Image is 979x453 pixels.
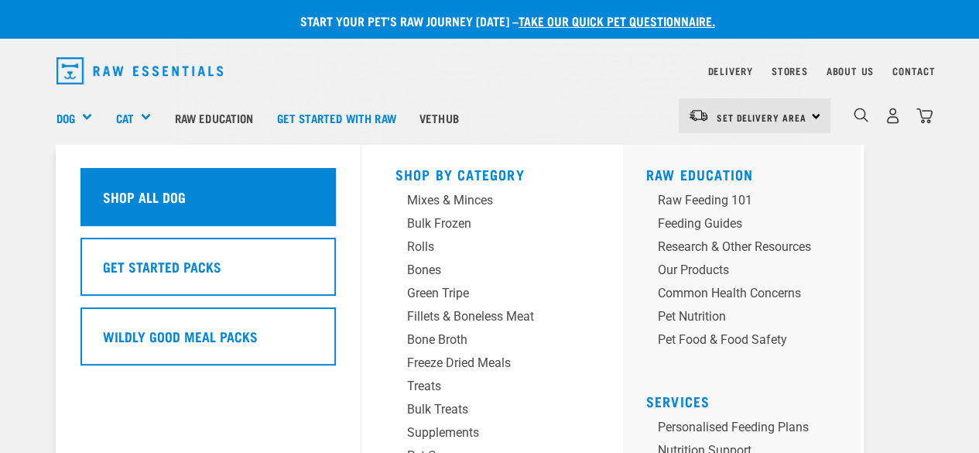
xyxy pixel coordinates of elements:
[646,418,848,441] a: Personalised Feeding Plans
[80,168,336,238] a: Shop All Dog
[103,326,258,346] h5: Wildly Good Meal Packs
[717,115,806,120] span: Set Delivery Area
[408,87,471,149] a: Vethub
[407,284,552,303] div: Green Tripe
[658,238,811,256] div: Research & Other Resources
[395,424,589,447] a: Supplements
[646,331,848,354] a: Pet Food & Food Safety
[407,400,552,419] div: Bulk Treats
[407,424,552,442] div: Supplements
[646,393,848,406] h5: Services
[658,307,811,326] div: Pet Nutrition
[688,108,709,122] img: van-moving.png
[395,238,589,261] a: Rolls
[395,307,589,331] a: Fillets & Boneless Meat
[854,108,868,122] img: home-icon-1@2x.png
[407,214,552,233] div: Bulk Frozen
[885,108,901,124] img: user.png
[56,57,224,84] img: Raw Essentials Logo
[395,331,589,354] a: Bone Broth
[407,377,552,396] div: Treats
[395,284,589,307] a: Green Tripe
[658,191,811,210] div: Raw Feeding 101
[646,191,848,214] a: Raw Feeding 101
[892,68,936,74] a: Contact
[707,68,752,74] a: Delivery
[395,166,589,179] h5: Shop By Category
[658,331,811,349] div: Pet Food & Food Safety
[395,214,589,238] a: Bulk Frozen
[407,354,552,372] div: Freeze Dried Meals
[407,331,552,349] div: Bone Broth
[646,170,754,178] a: Raw Education
[265,87,408,149] a: Get started with Raw
[395,191,589,214] a: Mixes & Minces
[163,87,265,149] a: Raw Education
[80,307,336,377] a: Wildly Good Meal Packs
[916,108,933,124] img: home-icon@2x.png
[395,400,589,424] a: Bulk Treats
[56,109,75,127] a: Dog
[772,68,808,74] a: Stores
[407,307,552,326] div: Fillets & Boneless Meat
[519,17,715,24] a: take our quick pet questionnaire.
[646,214,848,238] a: Feeding Guides
[407,261,552,280] div: Bones
[407,191,552,210] div: Mixes & Minces
[658,261,811,280] div: Our Products
[646,261,848,284] a: Our Products
[646,238,848,261] a: Research & Other Resources
[115,109,133,127] a: Cat
[44,51,936,91] nav: dropdown navigation
[103,187,186,207] h5: Shop All Dog
[407,238,552,256] div: Rolls
[395,377,589,400] a: Treats
[826,68,873,74] a: About Us
[80,238,336,307] a: Get Started Packs
[395,261,589,284] a: Bones
[395,354,589,377] a: Freeze Dried Meals
[646,284,848,307] a: Common Health Concerns
[646,307,848,331] a: Pet Nutrition
[103,256,221,276] h5: Get Started Packs
[658,214,811,233] div: Feeding Guides
[658,284,811,303] div: Common Health Concerns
